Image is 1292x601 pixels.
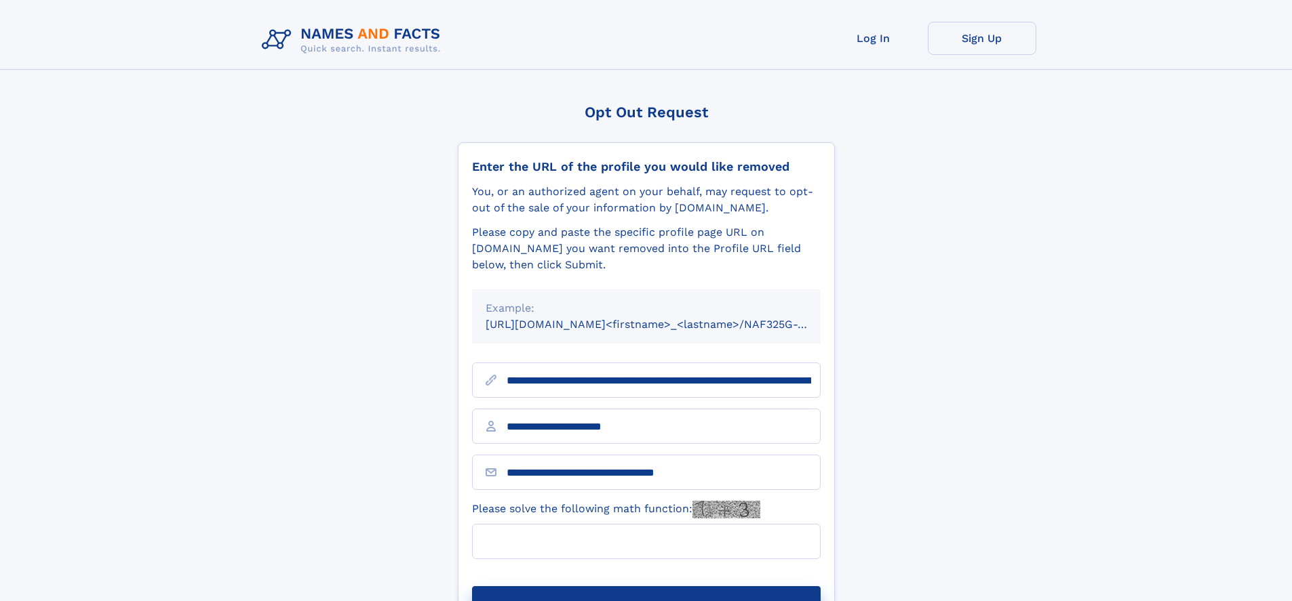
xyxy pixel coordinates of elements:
div: Opt Out Request [458,104,835,121]
small: [URL][DOMAIN_NAME]<firstname>_<lastname>/NAF325G-xxxxxxxx [486,318,846,331]
div: Example: [486,300,807,316]
a: Sign Up [928,22,1036,55]
div: You, or an authorized agent on your behalf, may request to opt-out of the sale of your informatio... [472,184,821,216]
a: Log In [819,22,928,55]
img: Logo Names and Facts [256,22,452,58]
div: Enter the URL of the profile you would like removed [472,159,821,174]
div: Please copy and paste the specific profile page URL on [DOMAIN_NAME] you want removed into the Pr... [472,224,821,273]
label: Please solve the following math function: [472,501,760,518]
